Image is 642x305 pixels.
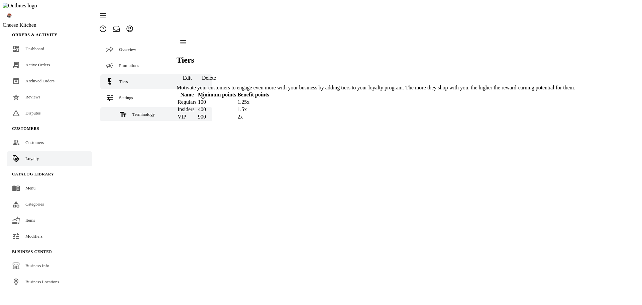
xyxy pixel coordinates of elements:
span: Active Orders [25,62,50,67]
span: Archived Orders [25,78,55,83]
a: Terminology [100,107,212,122]
a: Loyalty [7,151,92,166]
a: Promotions [100,58,212,73]
a: Modifiers [7,229,92,244]
a: Items [7,213,92,228]
span: Disputes [25,110,41,116]
span: Overview [119,47,136,52]
a: Active Orders [7,58,92,72]
span: Business Info [25,263,49,268]
a: Categories [7,197,92,212]
span: Modifiers [25,234,42,239]
span: Reviews [25,94,40,99]
span: Categories [25,202,44,207]
span: Loyalty [25,156,39,161]
img: Outbites logo [3,3,37,9]
span: Promotions [119,63,139,68]
td: 1.25x [237,99,270,105]
span: Catalog Library [12,172,54,176]
span: Business Center [12,249,52,254]
span: Customers [12,126,39,131]
a: Business Info [7,258,92,273]
a: Disputes [7,106,92,121]
th: Minimum points [198,91,236,98]
a: Customers [7,135,92,150]
a: Archived Orders [7,74,92,88]
span: Dashboard [25,46,44,51]
td: 1.5x [237,106,270,113]
a: Menu [7,181,92,196]
a: Overview [100,42,212,57]
span: Settings [119,95,133,100]
th: Benefit points [237,91,270,98]
a: Dashboard [7,42,92,56]
a: Reviews [7,90,92,104]
td: 2x [237,113,270,120]
div: Motivate your customers to engage even more with your business by adding tiers to your loyalty pr... [177,85,575,91]
td: 900 [198,113,236,120]
span: Business Locations [25,279,59,284]
a: Tiers [100,74,212,89]
span: Tiers [119,79,128,84]
a: Business Locations [7,275,92,289]
span: Menu [25,185,35,190]
span: Items [25,218,35,223]
div: Cheese Kitchen [3,22,96,28]
h2: Tiers [177,56,575,65]
span: Terminology [132,112,155,117]
td: 100 [198,99,236,105]
td: 400 [198,106,236,113]
span: Orders & Activity [12,32,58,37]
span: Customers [25,140,44,145]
